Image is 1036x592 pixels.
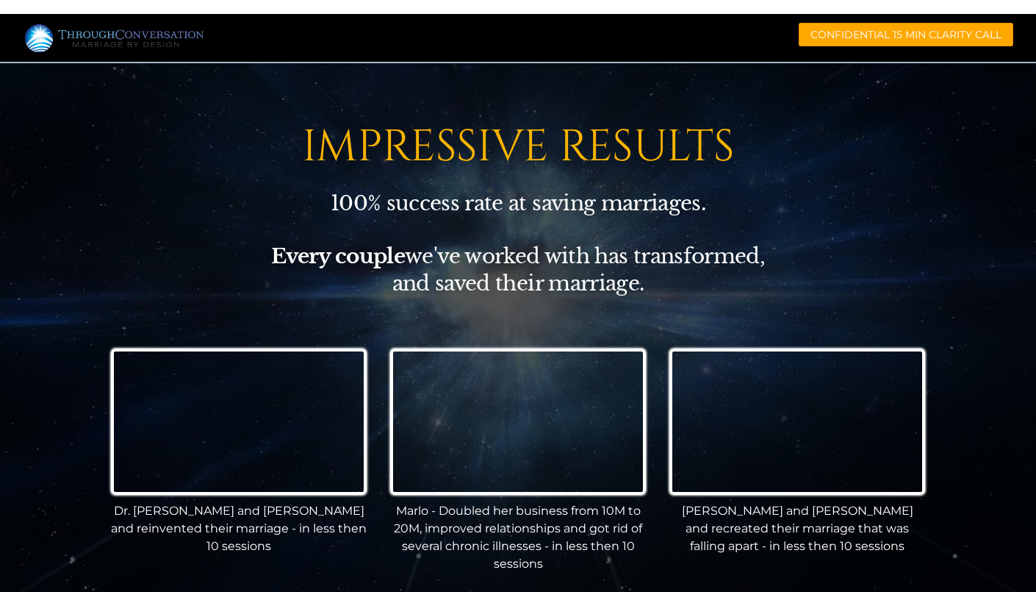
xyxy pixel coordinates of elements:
span: [PERSON_NAME] and [PERSON_NAME] and recreated their marriage that was falling apart - in less the... [682,504,913,553]
b: Every couple [271,243,405,269]
span: Marlo - Doubled her business from 10M to 20M, improved relationships and got rid of several chron... [394,504,642,571]
img: Logo revision EFRP TM 2400 png [23,23,206,58]
span: CONFIDENTIAL 15 MIN CLARITY CALL [810,28,1001,41]
span: IMPRESSIVE RESULTS [302,117,734,176]
span: Dr. [PERSON_NAME] and [PERSON_NAME] and reinvented their marriage - in less then 10 sessions [111,504,367,553]
span: 100% success rate at saving marriages. we've worked with has transformed, and saved their marriage. [271,190,765,296]
a: CONFIDENTIAL 15 MIN CLARITY CALL [799,23,1013,46]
